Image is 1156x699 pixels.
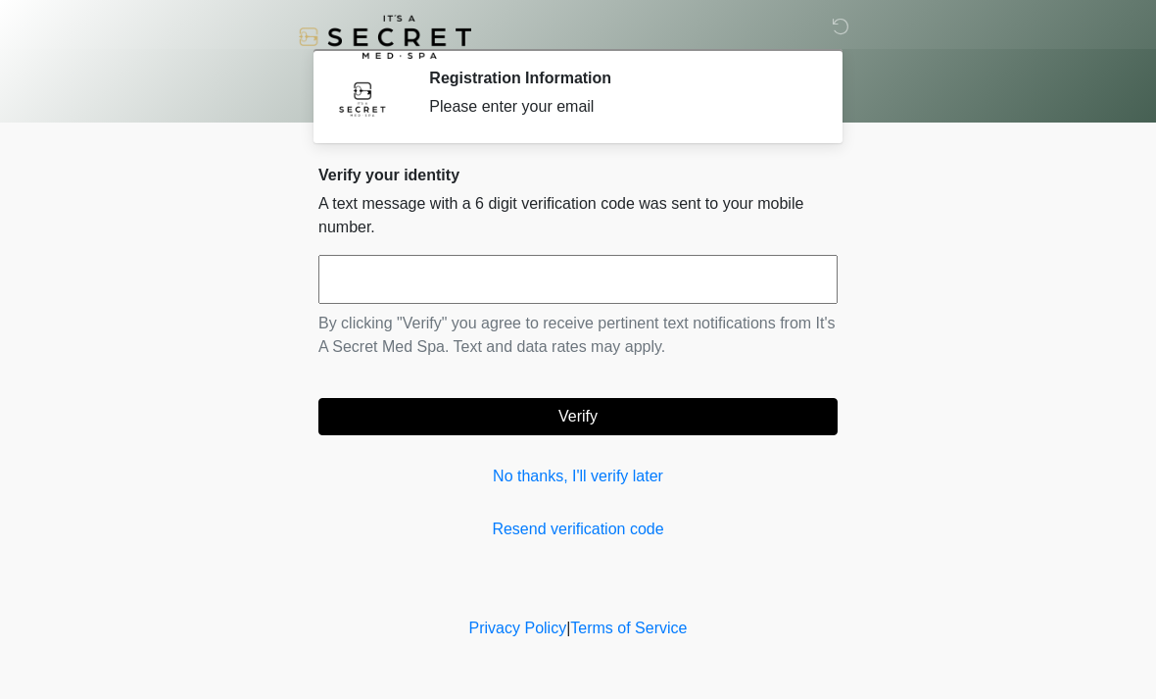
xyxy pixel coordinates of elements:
[318,166,838,184] h2: Verify your identity
[318,312,838,359] p: By clicking "Verify" you agree to receive pertinent text notifications from It's A Secret Med Spa...
[429,95,808,119] div: Please enter your email
[318,465,838,488] a: No thanks, I'll verify later
[333,69,392,127] img: Agent Avatar
[318,518,838,541] a: Resend verification code
[318,192,838,239] p: A text message with a 6 digit verification code was sent to your mobile number.
[566,620,570,636] a: |
[469,620,567,636] a: Privacy Policy
[429,69,808,87] h2: Registration Information
[318,398,838,435] button: Verify
[299,15,471,59] img: It's A Secret Med Spa Logo
[570,620,687,636] a: Terms of Service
